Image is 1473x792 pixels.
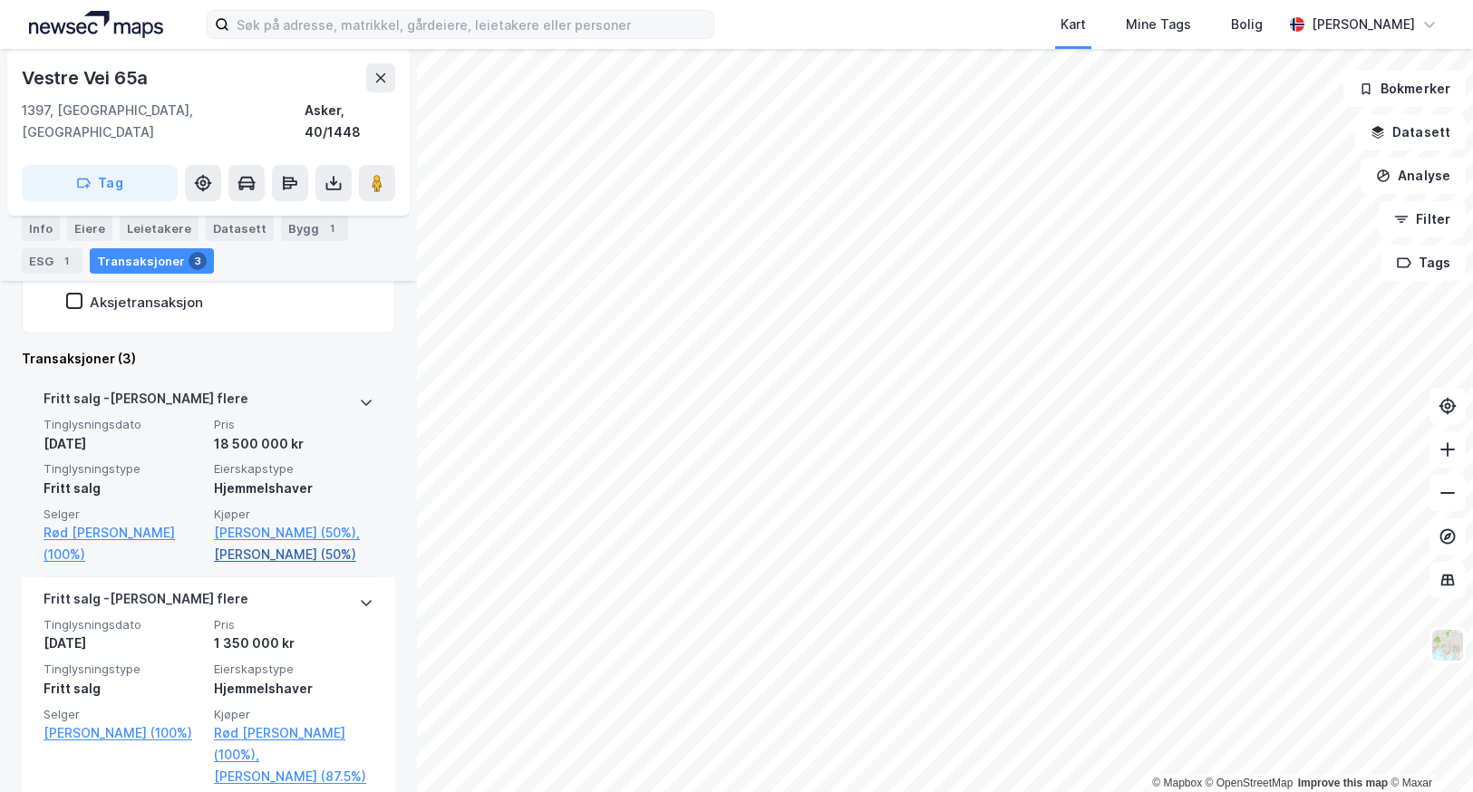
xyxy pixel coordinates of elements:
[1206,777,1294,789] a: OpenStreetMap
[305,100,395,143] div: Asker, 40/1448
[214,617,373,633] span: Pris
[67,216,112,241] div: Eiere
[323,219,341,237] div: 1
[22,248,82,274] div: ESG
[44,388,248,417] div: Fritt salg - [PERSON_NAME] flere
[29,11,163,38] img: logo.a4113a55bc3d86da70a041830d287a7e.svg
[44,478,203,499] div: Fritt salg
[44,588,248,617] div: Fritt salg - [PERSON_NAME] flere
[214,522,373,544] a: [PERSON_NAME] (50%),
[1361,158,1466,194] button: Analyse
[1430,628,1465,662] img: Z
[44,417,203,432] span: Tinglysningsdato
[1379,201,1466,237] button: Filter
[214,633,373,654] div: 1 350 000 kr
[22,63,151,92] div: Vestre Vei 65a
[22,348,395,370] div: Transaksjoner (3)
[57,252,75,270] div: 1
[214,544,373,565] a: [PERSON_NAME] (50%)
[214,766,373,787] a: [PERSON_NAME] (87.5%)
[189,252,207,270] div: 3
[229,11,713,38] input: Søk på adresse, matrikkel, gårdeiere, leietakere eller personer
[44,662,203,677] span: Tinglysningstype
[214,678,373,700] div: Hjemmelshaver
[44,507,203,522] span: Selger
[90,294,203,311] div: Aksjetransaksjon
[1298,777,1388,789] a: Improve this map
[281,216,348,241] div: Bygg
[214,478,373,499] div: Hjemmelshaver
[1343,71,1466,107] button: Bokmerker
[22,100,305,143] div: 1397, [GEOGRAPHIC_DATA], [GEOGRAPHIC_DATA]
[214,722,373,766] a: Rød [PERSON_NAME] (100%),
[1231,14,1263,35] div: Bolig
[1152,777,1202,789] a: Mapbox
[1381,245,1466,281] button: Tags
[44,707,203,722] span: Selger
[1382,705,1473,792] iframe: Chat Widget
[214,433,373,455] div: 18 500 000 kr
[214,461,373,477] span: Eierskapstype
[1061,14,1086,35] div: Kart
[44,633,203,654] div: [DATE]
[206,216,274,241] div: Datasett
[22,165,178,201] button: Tag
[44,722,203,744] a: [PERSON_NAME] (100%)
[44,678,203,700] div: Fritt salg
[214,662,373,677] span: Eierskapstype
[1312,14,1415,35] div: [PERSON_NAME]
[120,216,199,241] div: Leietakere
[44,617,203,633] span: Tinglysningsdato
[44,433,203,455] div: [DATE]
[90,248,214,274] div: Transaksjoner
[214,707,373,722] span: Kjøper
[214,417,373,432] span: Pris
[44,522,203,565] a: Rød [PERSON_NAME] (100%)
[44,461,203,477] span: Tinglysningstype
[1355,114,1466,150] button: Datasett
[1126,14,1191,35] div: Mine Tags
[214,507,373,522] span: Kjøper
[22,216,60,241] div: Info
